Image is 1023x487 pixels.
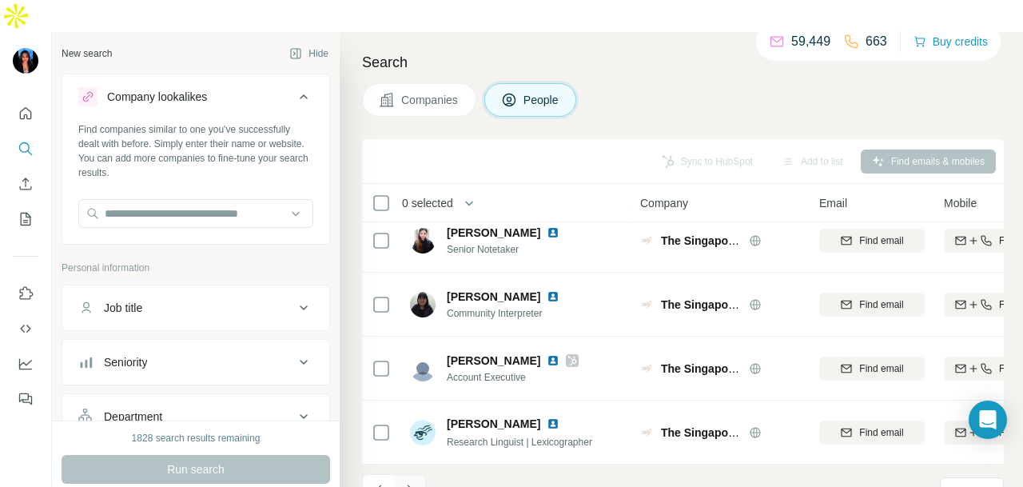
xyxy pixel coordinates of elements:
[62,343,329,381] button: Seniority
[78,122,313,180] div: Find companies similar to one you've successfully dealt with before. Simply enter their name or w...
[866,32,887,51] p: 663
[661,298,913,311] span: The Singapore Association for the Deaf SADeaf
[104,300,142,316] div: Job title
[13,205,38,234] button: My lists
[969,401,1007,439] div: Open Intercom Messenger
[661,426,913,439] span: The Singapore Association for the Deaf SADeaf
[62,289,329,327] button: Job title
[62,397,329,436] button: Department
[547,226,559,239] img: LinkedIn logo
[547,290,559,303] img: LinkedIn logo
[859,425,903,440] span: Find email
[13,385,38,413] button: Feedback
[640,426,653,439] img: Logo of The Singapore Association for the Deaf SADeaf
[13,314,38,343] button: Use Surfe API
[523,92,560,108] span: People
[447,416,540,432] span: [PERSON_NAME]
[447,306,579,321] span: Community Interpreter
[13,170,38,198] button: Enrich CSV
[410,420,436,445] img: Avatar
[819,195,847,211] span: Email
[132,431,261,445] div: 1828 search results remaining
[62,78,329,122] button: Company lookalikes
[104,409,162,425] div: Department
[859,234,903,248] span: Find email
[640,234,653,247] img: Logo of The Singapore Association for the Deaf SADeaf
[859,361,903,376] span: Find email
[640,362,653,375] img: Logo of The Singapore Association for the Deaf SADeaf
[410,228,436,253] img: Avatar
[547,417,559,430] img: LinkedIn logo
[859,297,903,312] span: Find email
[13,279,38,308] button: Use Surfe on LinkedIn
[447,289,540,305] span: [PERSON_NAME]
[661,234,913,247] span: The Singapore Association for the Deaf SADeaf
[791,32,830,51] p: 59,449
[401,92,460,108] span: Companies
[547,354,559,367] img: LinkedIn logo
[13,134,38,163] button: Search
[819,357,925,381] button: Find email
[640,298,653,311] img: Logo of The Singapore Association for the Deaf SADeaf
[447,353,540,369] span: [PERSON_NAME]
[661,362,913,375] span: The Singapore Association for the Deaf SADeaf
[13,48,38,74] img: Avatar
[13,99,38,128] button: Quick start
[819,293,925,317] button: Find email
[402,195,453,211] span: 0 selected
[819,229,925,253] button: Find email
[362,51,1004,74] h4: Search
[278,42,340,66] button: Hide
[410,292,436,317] img: Avatar
[62,46,112,61] div: New search
[447,370,579,385] span: Account Executive
[410,356,436,381] img: Avatar
[819,421,925,445] button: Find email
[104,354,147,370] div: Seniority
[62,261,330,275] p: Personal information
[944,195,977,211] span: Mobile
[447,242,579,257] span: Senior Notetaker
[640,195,688,211] span: Company
[13,349,38,378] button: Dashboard
[914,30,988,53] button: Buy credits
[447,225,540,241] span: [PERSON_NAME]
[447,437,592,448] span: Research Linguist | Lexicographer
[107,89,207,105] div: Company lookalikes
